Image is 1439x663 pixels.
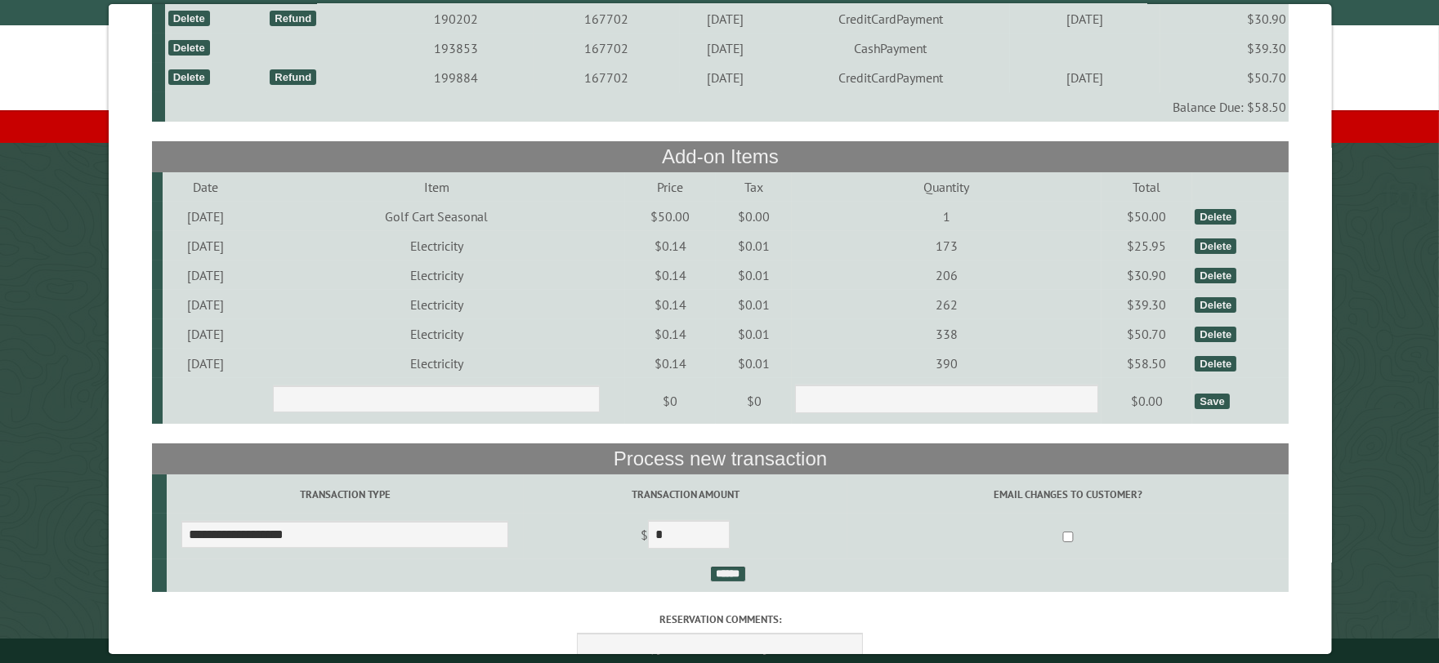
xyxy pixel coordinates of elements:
td: CashPayment [771,33,1009,63]
td: [DATE] [162,231,248,260]
label: Transaction Type [168,487,520,502]
div: Refund [269,69,315,85]
td: $0.14 [624,319,716,349]
td: CreditCardPayment [771,63,1009,92]
td: Electricity [248,260,623,290]
td: $0.14 [624,260,716,290]
td: $50.00 [1101,202,1192,231]
div: Refund [269,11,315,26]
td: [DATE] [162,202,248,231]
td: $39.30 [1160,33,1288,63]
td: $0.14 [624,231,716,260]
td: Electricity [248,231,623,260]
td: Item [248,172,623,202]
td: $0.01 [715,319,791,349]
div: Delete [168,40,209,56]
td: [DATE] [162,260,248,290]
td: 190202 [378,4,532,33]
td: [DATE] [679,33,771,63]
td: $25.95 [1101,231,1192,260]
td: [DATE] [162,349,248,378]
td: 193853 [378,33,532,63]
td: 1 [791,202,1100,231]
div: Delete [1194,356,1236,372]
td: Electricity [248,319,623,349]
td: $39.30 [1101,290,1192,319]
td: [DATE] [679,63,771,92]
td: 338 [791,319,1100,349]
th: Process new transaction [151,443,1288,474]
td: [DATE] [679,4,771,33]
td: $0.01 [715,260,791,290]
td: $0.01 [715,290,791,319]
td: $0.01 [715,349,791,378]
td: Price [624,172,716,202]
div: Delete [1194,268,1236,283]
td: 167702 [533,4,680,33]
td: 262 [791,290,1100,319]
td: Balance Due: $58.50 [165,92,1289,122]
td: Electricity [248,349,623,378]
div: Delete [168,11,209,26]
label: Email changes to customer? [849,487,1285,502]
td: $0.00 [1101,378,1192,424]
td: Electricity [248,290,623,319]
td: 167702 [533,63,680,92]
td: $30.90 [1160,4,1288,33]
small: © Campground Commander LLC. All rights reserved. [628,645,812,656]
div: Delete [1194,297,1236,313]
td: $0.14 [624,290,716,319]
div: Delete [1194,327,1236,342]
td: $0.00 [715,202,791,231]
td: 199884 [378,63,532,92]
td: Quantity [791,172,1100,202]
td: 173 [791,231,1100,260]
td: $0.01 [715,231,791,260]
td: Date [162,172,248,202]
td: [DATE] [162,290,248,319]
td: [DATE] [1009,63,1160,92]
td: $50.70 [1160,63,1288,92]
td: $58.50 [1101,349,1192,378]
td: $30.90 [1101,260,1192,290]
div: Save [1194,394,1228,409]
td: $0 [624,378,716,424]
div: Delete [168,69,209,85]
td: $50.00 [624,202,716,231]
td: CreditCardPayment [771,4,1009,33]
td: $0.14 [624,349,716,378]
td: 390 [791,349,1100,378]
td: $ [523,514,847,559]
td: $50.70 [1101,319,1192,349]
td: 167702 [533,33,680,63]
td: Golf Cart Seasonal [248,202,623,231]
div: Delete [1194,209,1236,225]
td: [DATE] [162,319,248,349]
td: [DATE] [1009,4,1160,33]
td: 206 [791,260,1100,290]
td: Tax [715,172,791,202]
label: Reservation comments: [151,612,1288,627]
td: Total [1101,172,1192,202]
td: $0 [715,378,791,424]
div: Delete [1194,238,1236,254]
th: Add-on Items [151,141,1288,172]
label: Transaction Amount [525,487,844,502]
